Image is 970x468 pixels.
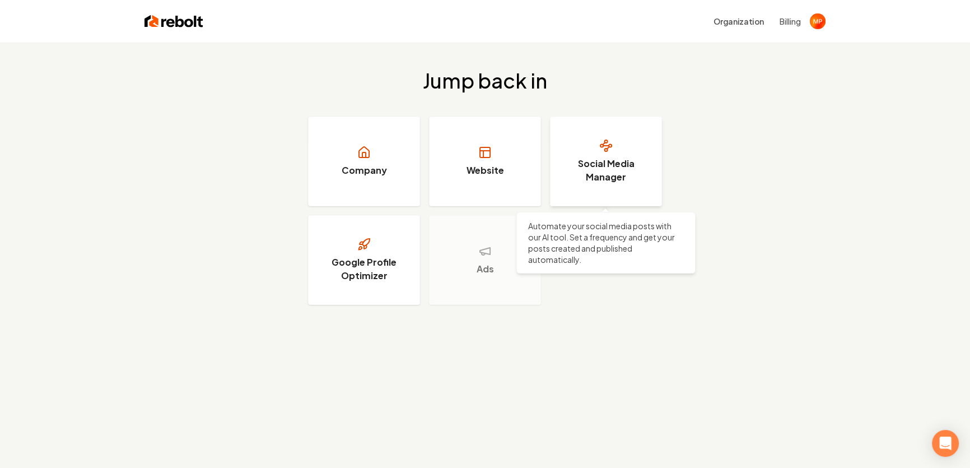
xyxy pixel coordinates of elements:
a: Website [429,117,541,206]
button: Billing [780,16,801,27]
p: Automate your social media posts with our AI tool. Set a frequency and get your posts created and... [528,220,684,265]
a: Google Profile Optimizer [308,215,420,305]
a: Social Media Manager [550,117,662,206]
h3: Company [342,164,387,177]
button: Organization [707,11,771,31]
div: Open Intercom Messenger [932,430,959,457]
a: Company [308,117,420,206]
button: Open user button [810,13,826,29]
h3: Social Media Manager [564,157,648,184]
img: Rebolt Logo [144,13,203,29]
img: Miguel Parra [810,13,826,29]
h3: Google Profile Optimizer [322,256,406,282]
h3: Ads [477,262,494,276]
h2: Jump back in [423,69,547,92]
h3: Website [467,164,504,177]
